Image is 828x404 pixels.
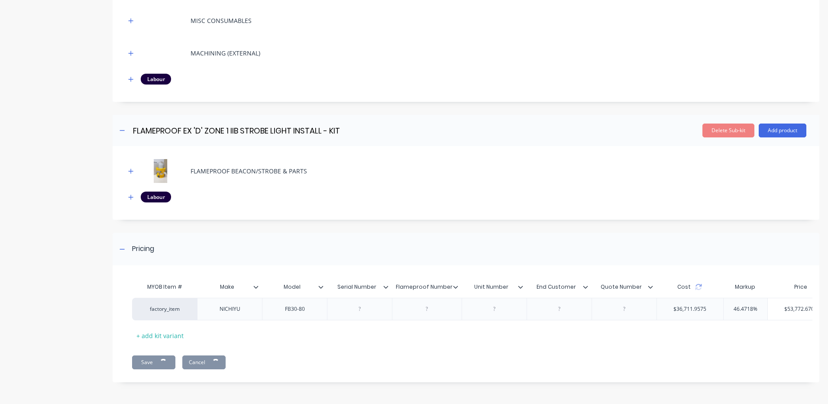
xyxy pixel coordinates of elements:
[197,276,257,298] div: Make
[197,278,262,296] div: Make
[141,159,184,183] img: FLAMEPROOF BEACON/STROBE & PARTS
[723,278,767,296] div: Markup
[191,166,307,176] div: FLAMEPROOF BEACON/STROBE & PARTS
[273,303,317,315] div: FB30-80
[392,278,462,296] div: Flameproof Number
[141,305,189,313] div: factory_item
[666,298,713,320] div: $36,711.9575
[132,124,342,137] input: Enter sub-kit name
[677,283,691,291] span: Cost
[132,329,188,342] div: + add kit variant
[392,276,456,298] div: Flameproof Number
[262,278,327,296] div: Model
[527,276,586,298] div: End Customer
[132,244,154,254] div: Pricing
[182,355,226,369] button: Cancel
[262,276,322,298] div: Model
[132,355,175,369] button: Save
[141,74,171,84] div: Labour
[462,278,527,296] div: Unit Number
[141,192,171,202] div: Labour
[724,298,767,320] div: 46.4718%
[327,278,392,296] div: Serial Number
[527,278,592,296] div: End Customer
[702,124,754,137] button: Delete Sub-kit
[208,303,252,315] div: NICHIYU
[132,278,197,296] div: MYOB Item #
[327,276,387,298] div: Serial Number
[191,49,260,58] div: MACHINING (EXTERNAL)
[759,124,806,137] button: Add product
[462,276,521,298] div: Unit Number
[191,16,252,25] div: MISC CONSUMABLES
[657,278,723,296] div: Cost
[592,276,651,298] div: Quote Number
[592,278,657,296] div: Quote Number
